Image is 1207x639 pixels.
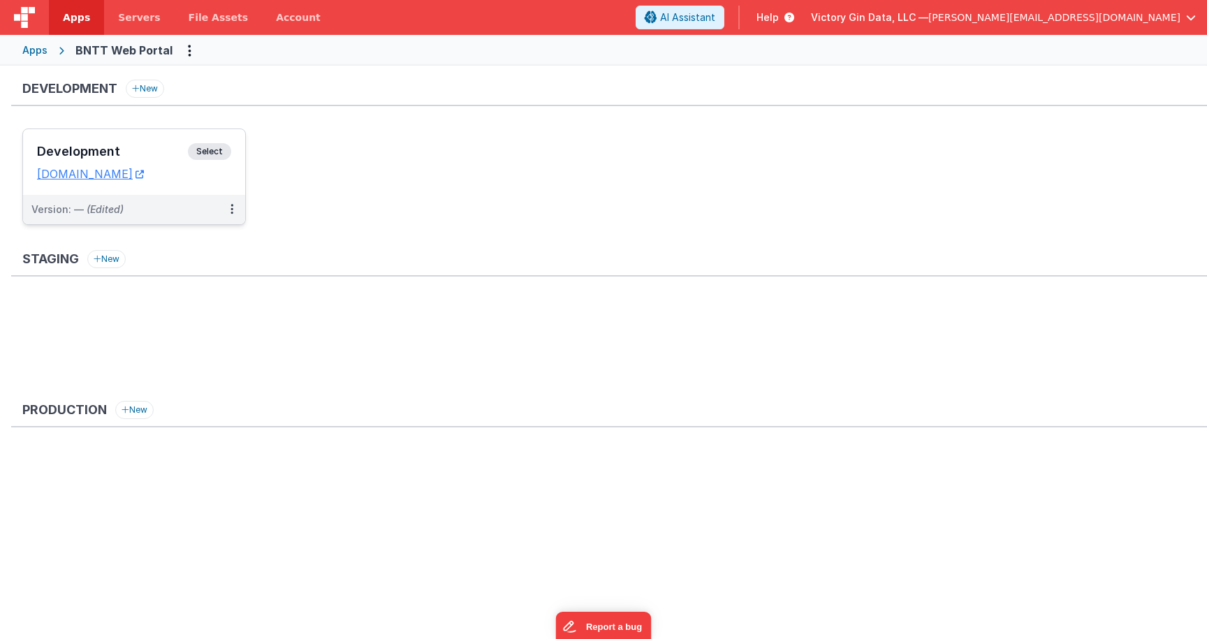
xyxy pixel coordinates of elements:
div: Version: — [31,203,124,216]
h3: Development [22,82,117,96]
h3: Staging [22,252,79,266]
h3: Development [37,145,188,159]
div: BNTT Web Portal [75,42,173,59]
span: Apps [63,10,90,24]
span: (Edited) [87,203,124,215]
button: Options [178,39,200,61]
div: Apps [22,43,47,57]
a: [DOMAIN_NAME] [37,167,144,181]
button: AI Assistant [636,6,724,29]
h3: Production [22,403,107,417]
button: New [126,80,164,98]
button: New [115,401,154,419]
span: Victory Gin Data, LLC — [811,10,928,24]
span: [PERSON_NAME][EMAIL_ADDRESS][DOMAIN_NAME] [928,10,1180,24]
span: File Assets [189,10,249,24]
span: Servers [118,10,160,24]
span: Select [188,143,231,160]
button: Victory Gin Data, LLC — [PERSON_NAME][EMAIL_ADDRESS][DOMAIN_NAME] [811,10,1196,24]
button: New [87,250,126,268]
span: AI Assistant [660,10,715,24]
span: Help [756,10,779,24]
